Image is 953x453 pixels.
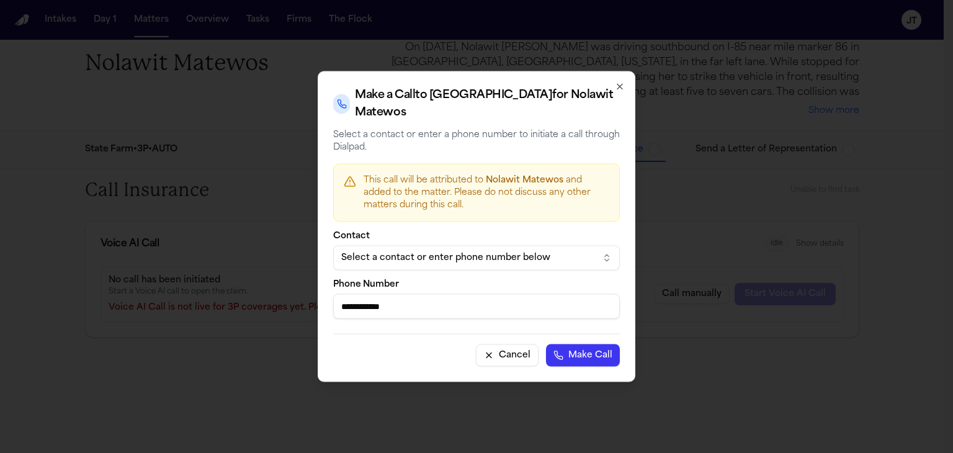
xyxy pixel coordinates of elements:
[355,87,620,122] h2: Make a Call to [GEOGRAPHIC_DATA] for Nolawit Matewos
[546,344,620,367] button: Make Call
[486,176,563,185] span: Nolawit Matewos
[476,344,539,367] button: Cancel
[333,280,620,289] label: Phone Number
[333,232,620,241] label: Contact
[364,174,609,212] p: This call will be attributed to and added to the matter. Please do not discuss any other matters ...
[341,252,592,264] div: Select a contact or enter phone number below
[333,129,620,154] p: Select a contact or enter a phone number to initiate a call through Dialpad.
